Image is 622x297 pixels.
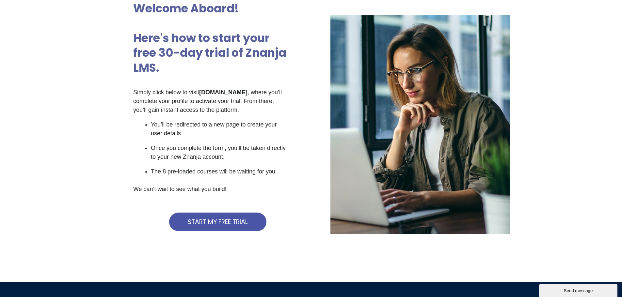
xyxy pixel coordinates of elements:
[151,120,287,138] p: You’ll be redirected to a new page to create your user details.
[539,283,619,297] iframe: chat widget
[169,213,266,231] a: START MY FREE TRIAL
[151,167,287,176] p: The 8 pre-loaded courses will be waiting for you.
[133,88,287,114] p: Simply click below to visit , where you’ll complete your profile to activate your trial. From the...
[133,1,286,75] h2: Welcome Aboard! Here's how to start your free 30-day trial of Znanja LMS.
[133,185,287,194] p: We can’t wait to see what you build!
[199,89,247,96] strong: [DOMAIN_NAME]
[151,144,287,161] p: Once you complete the form, you’ll be taken directly to your new Znanja account.
[188,219,248,225] span: START MY FREE TRIAL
